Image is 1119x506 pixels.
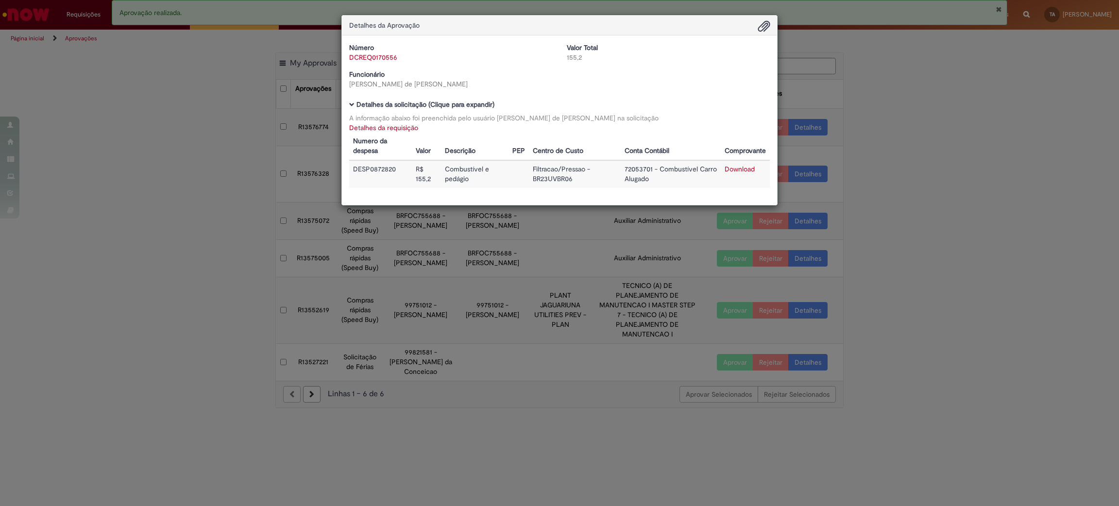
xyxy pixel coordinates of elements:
[509,133,529,160] th: PEP
[721,133,770,160] th: Comprovante
[529,133,621,160] th: Centro de Custo
[621,133,721,160] th: Conta Contábil
[349,53,397,62] a: DCREQ0170556
[621,160,721,188] td: 72053701 - Combustível Carro Alugado
[567,43,598,52] b: Valor Total
[349,43,374,52] b: Número
[529,160,621,188] td: Filtracao/Pressao - BR23UVBR06
[412,160,441,188] td: R$ 155,2
[441,133,509,160] th: Descrição
[356,100,494,109] b: Detalhes da solicitação (Clique para expandir)
[567,52,770,62] div: 155,2
[349,101,770,108] h5: Detalhes da solicitação (Clique para expandir)
[349,160,412,188] td: DESP0872820
[349,79,552,89] div: [PERSON_NAME] de [PERSON_NAME]
[441,160,509,188] td: Combustível e pedágio
[349,123,418,132] a: Detalhes da requisição
[349,113,770,123] div: A informação abaixo foi preenchida pelo usuário [PERSON_NAME] de [PERSON_NAME] na solicitação
[725,165,755,173] a: Download
[349,21,420,30] span: Detalhes da Aprovação
[349,133,412,160] th: Numero da despesa
[349,70,385,79] b: Funcionário
[412,133,441,160] th: Valor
